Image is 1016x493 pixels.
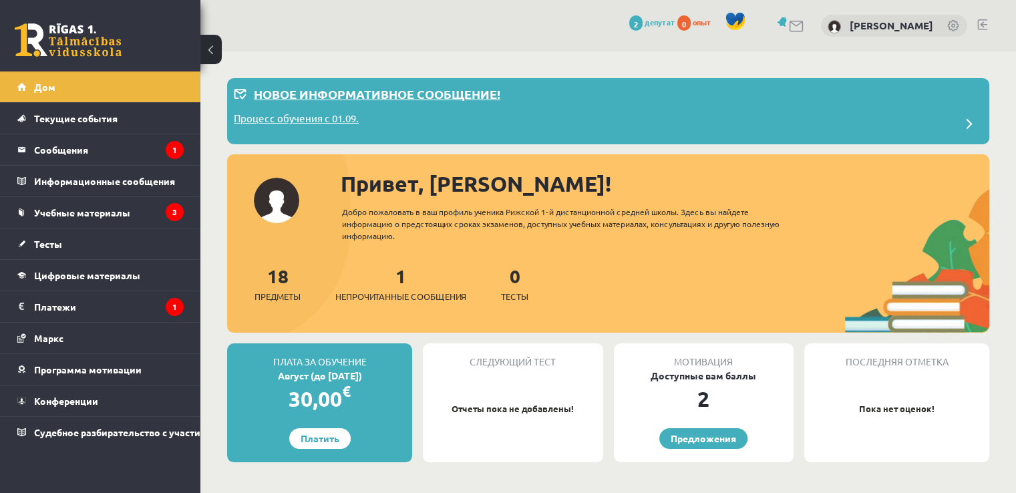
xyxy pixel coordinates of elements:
a: 1Непрочитанные сообщения [335,264,466,303]
a: Тесты [17,228,184,259]
a: Текущие события [17,103,184,134]
a: 2 депутат [629,17,675,27]
font: Доступные вам баллы [651,369,756,381]
a: Платить [289,428,351,449]
font: Платежи [34,301,76,313]
font: Август (до [DATE]) [278,369,362,381]
font: Судебное разбирательство с участием [PERSON_NAME] [34,426,292,438]
a: Платежи1 [17,291,184,322]
a: Учебные материалы [17,197,184,228]
font: Конференции [34,395,98,407]
a: [PERSON_NAME] [850,19,933,32]
font: Тесты [501,291,528,302]
font: 0 [682,19,686,29]
a: Дом [17,71,184,102]
font: 1 [172,144,177,155]
font: 30,00 [289,385,342,412]
font: Текущие события [34,112,118,124]
font: Предложения [671,432,736,444]
font: Последняя отметка [845,355,948,367]
font: 2 [697,385,709,412]
img: Руслан Игнатов [828,20,841,33]
font: Учебные материалы [34,206,130,218]
font: Добро пожаловать в ваш профиль ученика Рижской 1-й дистанционной средней школы. Здесь вы найдете ... [342,206,780,241]
a: 0 опыт [677,17,718,27]
a: Конференции [17,385,184,416]
font: депутат [645,17,675,27]
font: Предметы [255,291,301,302]
font: Пока нет оценок! [859,403,935,414]
font: Плата за обучение [273,355,367,367]
font: Новое информативное сообщение! [254,86,500,102]
font: Программа мотивации [34,363,142,375]
font: Привет, [PERSON_NAME]! [341,170,611,197]
font: 1 [395,264,406,287]
a: Сообщения1 [17,134,184,165]
font: Непрочитанные сообщения [335,291,466,302]
font: Следующий тест [470,355,556,367]
a: Цифровые материалы [17,260,184,291]
a: Судебное разбирательство с участием [PERSON_NAME] [17,417,184,448]
font: Тесты [34,238,62,250]
font: Отчеты пока не добавлены! [452,403,574,414]
font: Платить [301,432,339,444]
font: Маркс [34,332,63,344]
a: Маркс [17,323,184,353]
font: Процесс обучения с 01.09. [234,112,359,124]
a: Программа мотивации [17,354,184,385]
font: 0 [510,264,520,287]
a: Новое информативное сообщение! Процесс обучения с 01.09. [234,85,983,138]
font: опыт [693,17,711,27]
font: Цифровые материалы [34,269,140,281]
font: 3 [172,206,177,217]
a: Предложения [659,428,747,449]
a: Рижская 1-я средняя школа заочного обучения [15,23,122,57]
font: Сообщения [34,144,88,156]
font: 18 [267,264,289,287]
font: € [342,381,351,401]
a: 18Предметы [255,264,301,303]
font: 2 [634,19,638,29]
a: 0Тесты [501,264,528,303]
a: Информационные сообщения3 [17,166,184,196]
font: 1 [172,301,177,312]
font: Информационные сообщения [34,175,175,187]
font: Дом [34,81,55,93]
font: Мотивация [674,355,733,367]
